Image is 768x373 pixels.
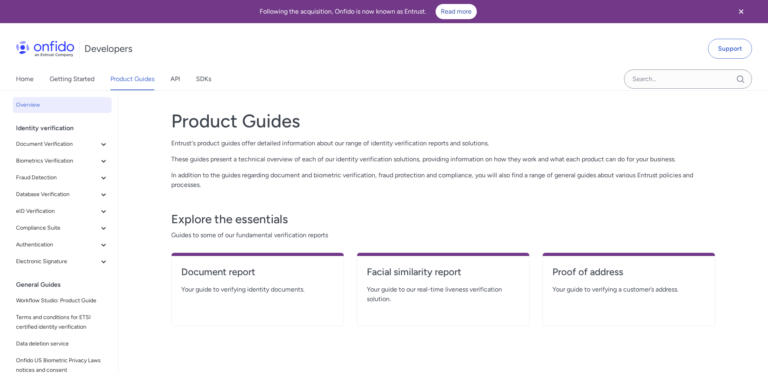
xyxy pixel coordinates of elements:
svg: Close banner [736,7,746,16]
img: Onfido Logo [16,41,74,57]
span: Your guide to our real-time liveness verification solution. [367,285,520,304]
span: Terms and conditions for ETSI certified identity verification [16,313,108,332]
a: Terms and conditions for ETSI certified identity verification [13,310,112,335]
span: Biometrics Verification [16,156,99,166]
a: Overview [13,97,112,113]
a: Product Guides [110,68,154,90]
p: These guides present a technical overview of each of our identity verification solutions, providi... [171,155,715,164]
a: Support [708,39,752,59]
button: Database Verification [13,186,112,202]
a: API [170,68,180,90]
span: Compliance Suite [16,223,99,233]
h4: Document report [181,266,334,278]
h1: Product Guides [171,110,715,132]
a: Facial similarity report [367,266,520,285]
a: Data deletion service [13,336,112,352]
a: SDKs [196,68,211,90]
h4: Proof of address [552,266,705,278]
span: Document Verification [16,139,99,149]
span: Guides to some of our fundamental verification reports [171,230,715,240]
span: Workflow Studio: Product Guide [16,296,108,306]
span: Electronic Signature [16,257,99,266]
button: Fraud Detection [13,170,112,186]
a: Home [16,68,34,90]
input: Onfido search input field [624,69,752,89]
span: Your guide to verifying identity documents. [181,285,334,294]
span: eID Verification [16,206,99,216]
div: Identity verification [16,120,115,136]
span: Overview [16,100,108,110]
button: Close banner [726,2,756,22]
button: Electronic Signature [13,254,112,270]
a: Getting Started [50,68,94,90]
div: General Guides [16,277,115,293]
h3: Explore the essentials [171,211,715,227]
a: Workflow Studio: Product Guide [13,293,112,309]
h1: Developers [84,42,132,55]
span: Your guide to verifying a customer’s address. [552,285,705,294]
button: Biometrics Verification [13,153,112,169]
button: Compliance Suite [13,220,112,236]
button: Document Verification [13,136,112,152]
span: Database Verification [16,190,99,199]
span: Fraud Detection [16,173,99,183]
button: eID Verification [13,203,112,219]
div: Following the acquisition, Onfido is now known as Entrust. [10,4,726,19]
span: Authentication [16,240,99,250]
a: Document report [181,266,334,285]
span: Data deletion service [16,339,108,349]
p: In addition to the guides regarding document and biometric verification, fraud protection and com... [171,171,715,190]
p: Entrust's product guides offer detailed information about our range of identity verification repo... [171,139,715,148]
a: Proof of address [552,266,705,285]
h4: Facial similarity report [367,266,520,278]
a: Read more [436,4,477,19]
button: Authentication [13,237,112,253]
